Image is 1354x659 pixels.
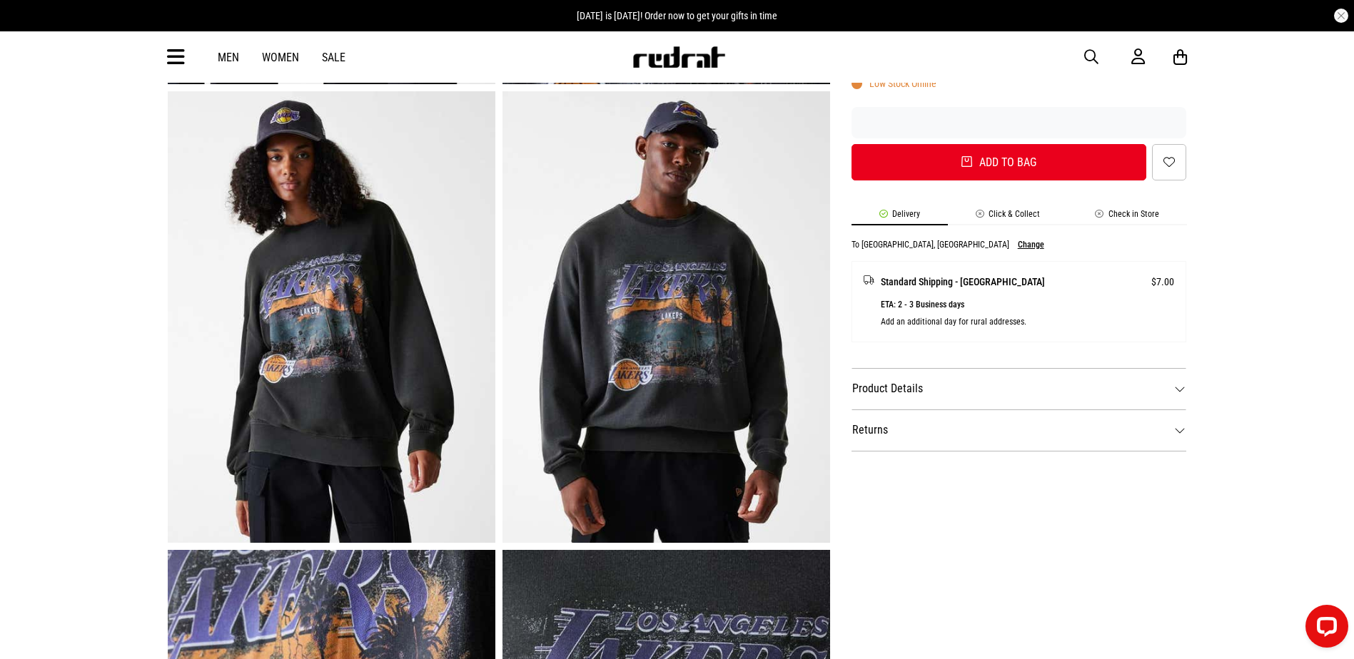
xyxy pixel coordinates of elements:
[262,51,299,64] a: Women
[218,51,239,64] a: Men
[168,91,495,543] img: New Era Nba Los Angeles Lakers Washed Graphic Crewneck Sweatshirt in Black
[852,209,948,225] li: Delivery
[632,46,726,68] img: Redrat logo
[1151,273,1174,290] span: $7.00
[852,368,1187,409] dt: Product Details
[1294,599,1354,659] iframe: LiveChat chat widget
[577,10,777,21] span: [DATE] is [DATE]! Order now to get your gifts in time
[322,51,345,64] a: Sale
[948,209,1068,225] li: Click & Collect
[1018,240,1044,250] button: Change
[852,240,1009,250] p: To [GEOGRAPHIC_DATA], [GEOGRAPHIC_DATA]
[852,409,1187,451] dt: Returns
[881,273,1045,290] span: Standard Shipping - [GEOGRAPHIC_DATA]
[502,91,830,543] img: New Era Nba Los Angeles Lakers Washed Graphic Crewneck Sweatshirt in Black
[852,116,1187,130] iframe: Customer reviews powered by Trustpilot
[881,296,1175,330] p: ETA: 2 - 3 Business days Add an additional day for rural addresses.
[852,78,936,89] div: Low Stock Online
[852,144,1147,180] button: Add to bag
[1068,209,1187,225] li: Check in Store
